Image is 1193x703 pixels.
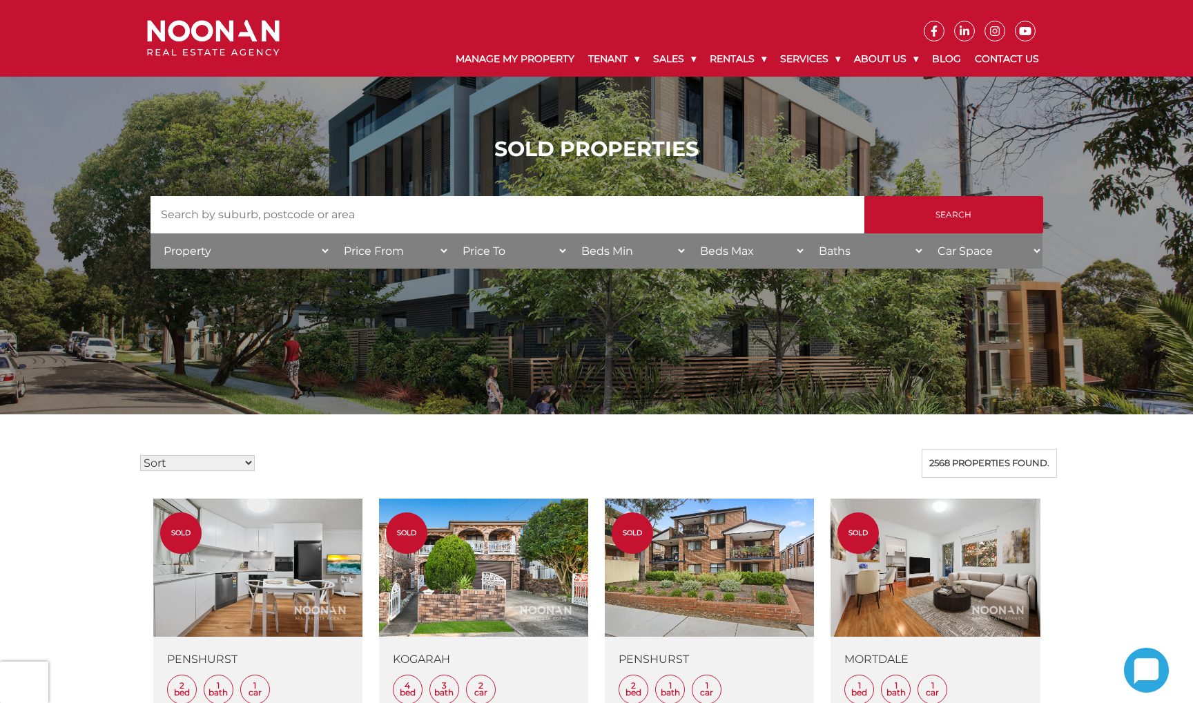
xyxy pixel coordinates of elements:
span: sold [386,528,427,538]
div: 2568 properties found. [922,449,1057,478]
select: Sort Listings [140,455,255,471]
a: Contact Us [968,41,1046,77]
span: sold [160,528,202,538]
a: Services [773,41,847,77]
a: Manage My Property [449,41,581,77]
a: Sales [646,41,703,77]
input: Search by suburb, postcode or area [151,196,864,233]
a: Tenant [581,41,646,77]
input: Search [864,196,1043,233]
a: About Us [847,41,925,77]
a: Blog [925,41,968,77]
span: sold [837,528,879,538]
img: Noonan Real Estate Agency [147,20,280,57]
h1: Sold Properties [151,137,1043,162]
a: Rentals [703,41,773,77]
span: sold [612,528,653,538]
